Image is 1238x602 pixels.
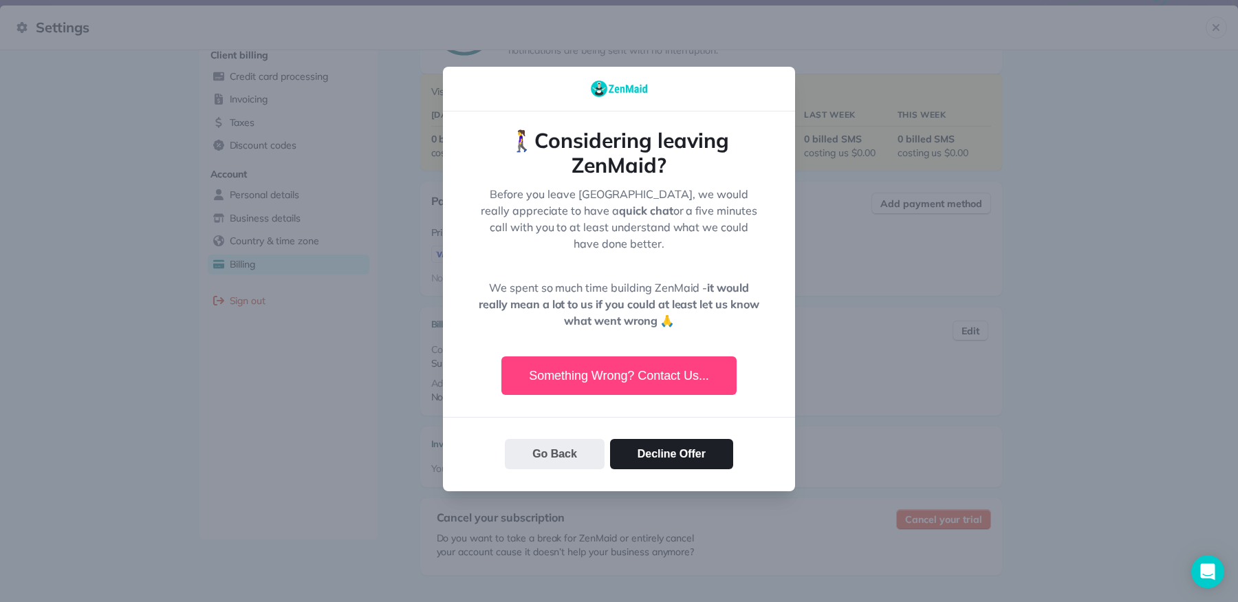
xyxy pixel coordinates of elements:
[476,279,762,329] p: We spent so much time building ZenMaid -
[1191,555,1224,588] div: Open Intercom Messenger
[476,128,762,178] h1: 🚶‍♀️Considering leaving ZenMaid?
[476,252,762,268] p: ⠀⠀⠀⠀⠀⠀⠀⠀⠀⠀⠀⠀⠀⠀⠀⠀⠀⠀⠀
[660,314,674,327] strong: 🙏
[501,356,737,395] button: Something Wrong? Contact Us...
[476,186,762,252] p: Before you leave [GEOGRAPHIC_DATA], we would really appreciate to have a or a five minutes call w...
[505,439,605,469] button: Go Back
[619,204,673,217] strong: quick chat
[479,281,759,327] strong: it would really mean a lot to us if you could at least let us know what went wrong
[591,80,647,97] img: Logo
[610,439,733,469] button: Decline Offer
